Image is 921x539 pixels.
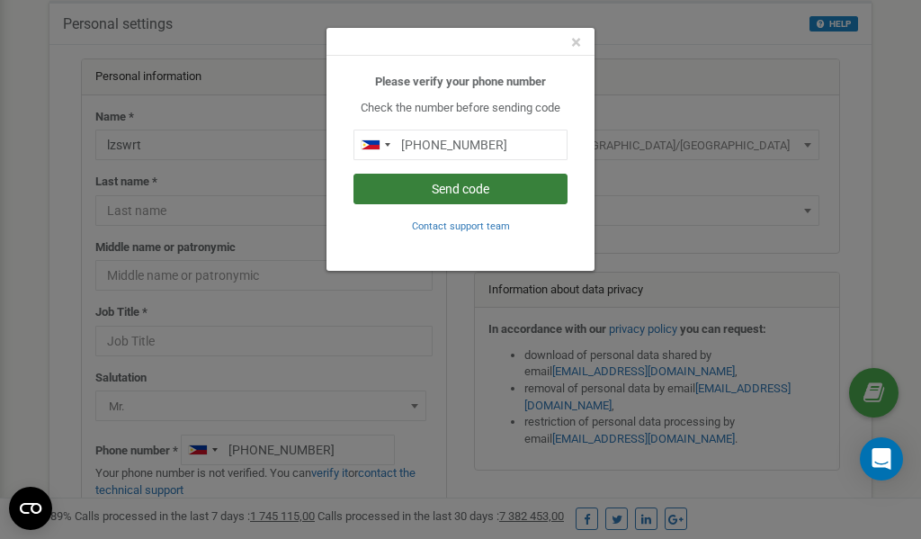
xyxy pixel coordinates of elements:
[353,174,568,204] button: Send code
[571,31,581,53] span: ×
[412,219,510,232] a: Contact support team
[412,220,510,232] small: Contact support team
[354,130,396,159] div: Telephone country code
[375,75,546,88] b: Please verify your phone number
[353,100,568,117] p: Check the number before sending code
[9,487,52,530] button: Open CMP widget
[860,437,903,481] div: Open Intercom Messenger
[353,130,568,160] input: 0905 123 4567
[571,33,581,52] button: Close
